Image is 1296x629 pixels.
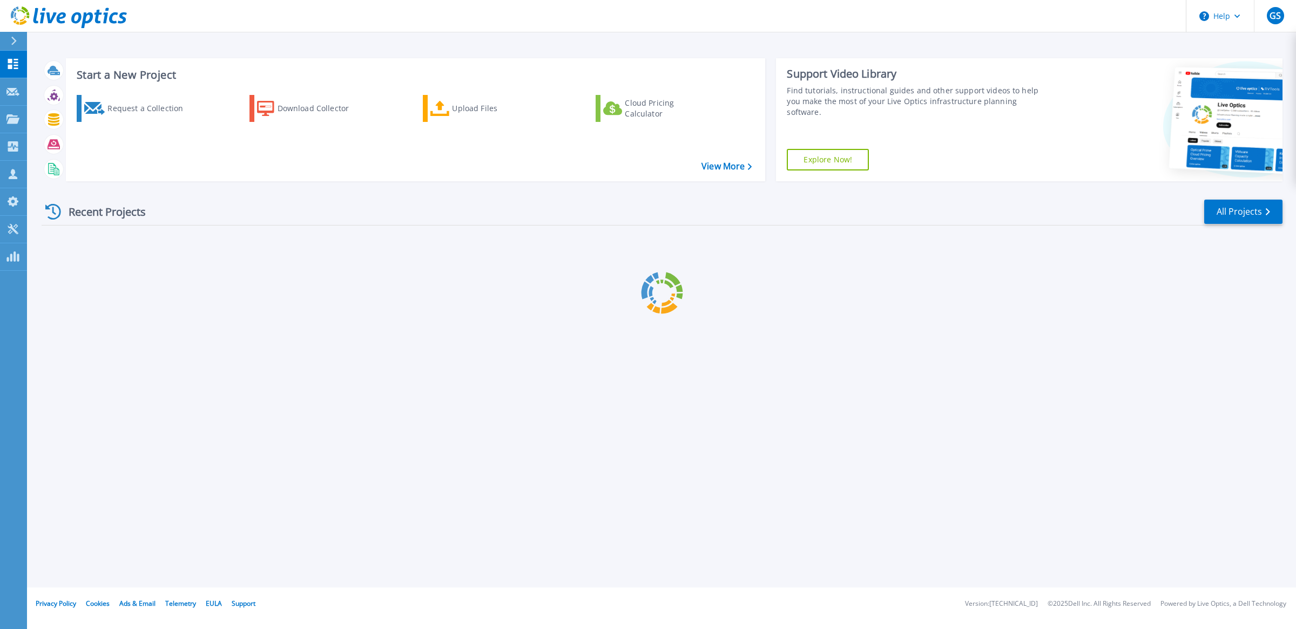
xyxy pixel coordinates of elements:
a: Cookies [86,599,110,608]
div: Download Collector [278,98,364,119]
li: Powered by Live Optics, a Dell Technology [1160,600,1286,607]
div: Find tutorials, instructional guides and other support videos to help you make the most of your L... [787,85,1048,118]
a: Telemetry [165,599,196,608]
a: Support [232,599,255,608]
a: Download Collector [249,95,370,122]
a: Request a Collection [77,95,197,122]
li: Version: [TECHNICAL_ID] [965,600,1038,607]
li: © 2025 Dell Inc. All Rights Reserved [1048,600,1151,607]
div: Recent Projects [42,199,160,225]
a: EULA [206,599,222,608]
a: View More [701,161,752,172]
a: Ads & Email [119,599,156,608]
span: GS [1270,11,1281,20]
div: Upload Files [452,98,538,119]
a: Cloud Pricing Calculator [596,95,716,122]
div: Cloud Pricing Calculator [625,98,711,119]
h3: Start a New Project [77,69,752,81]
a: Explore Now! [787,149,869,170]
div: Support Video Library [787,67,1048,81]
a: Privacy Policy [36,599,76,608]
a: Upload Files [423,95,543,122]
div: Request a Collection [107,98,194,119]
a: All Projects [1204,200,1282,224]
